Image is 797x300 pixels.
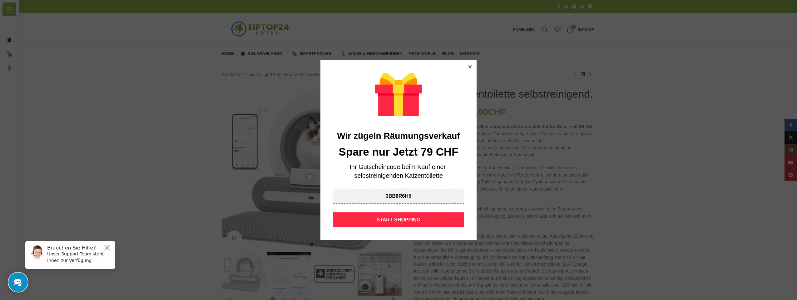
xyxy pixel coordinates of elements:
button: Close [83,8,91,15]
h6: Brauchen Sie Hilfe? [27,9,91,15]
div: Spare nur Jetzt 79 CHF [333,146,464,158]
div: Ihr Gutscheincode beim Kauf einer selbstreinigenden Katzentoilette [333,163,464,180]
p: Unser Support-Team steht Ihnen zur Verfügung [27,15,91,28]
div: Wir zügeln Räumungsverkauf [333,131,464,141]
div: 3BB8R6H5 [333,189,464,204]
div: START SHOPPING [333,212,464,227]
img: Customer service [9,9,24,24]
div: 3BB8R6H5 [386,194,411,199]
